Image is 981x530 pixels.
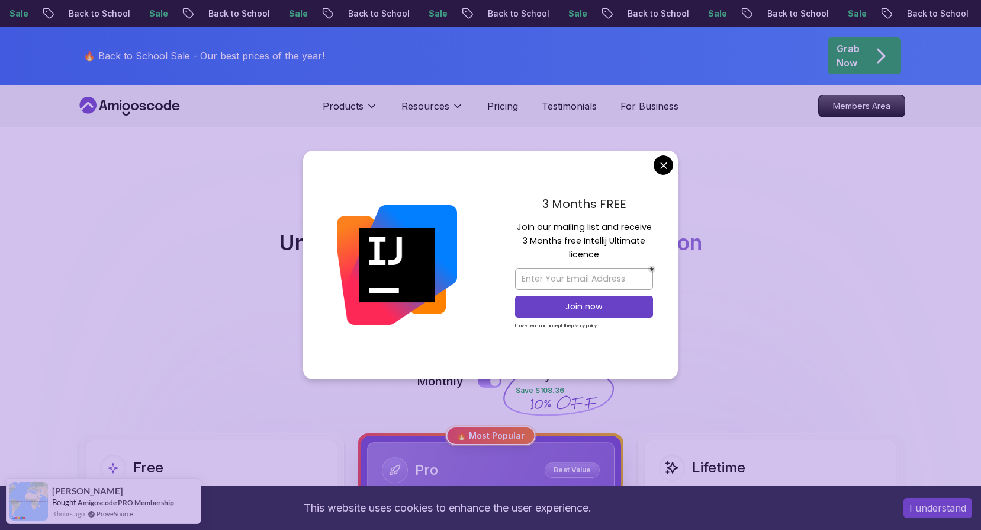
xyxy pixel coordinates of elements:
[546,464,598,476] p: Best Value
[454,8,535,20] p: Back to School
[323,99,364,113] p: Products
[78,498,174,507] a: Amigoscode PRO Membership
[417,373,464,389] p: Monthly
[133,458,163,477] h2: Free
[279,231,702,254] h2: Unlimited Learning with
[9,482,48,521] img: provesource social proof notification image
[542,99,597,113] a: Testimonials
[35,8,115,20] p: Back to School
[620,99,678,113] a: For Business
[97,509,133,519] a: ProveSource
[873,8,954,20] p: Back to School
[314,8,395,20] p: Back to School
[323,99,378,123] button: Products
[255,8,293,20] p: Sale
[401,99,449,113] p: Resources
[535,8,572,20] p: Sale
[837,41,860,70] p: Grab Now
[83,49,324,63] p: 🔥 Back to School Sale - Our best prices of the year!
[734,8,814,20] p: Back to School
[818,95,905,117] a: Members Area
[52,497,76,507] span: Bought
[52,486,123,496] span: [PERSON_NAME]
[115,8,153,20] p: Sale
[594,8,674,20] p: Back to School
[9,495,886,521] div: This website uses cookies to enhance the user experience.
[395,8,433,20] p: Sale
[674,8,712,20] p: Sale
[903,498,972,518] button: Accept cookies
[692,458,745,477] h2: Lifetime
[52,509,85,519] span: 3 hours ago
[814,8,852,20] p: Sale
[487,99,518,113] a: Pricing
[415,461,438,480] h2: Pro
[401,99,464,123] button: Resources
[819,95,905,117] p: Members Area
[175,8,255,20] p: Back to School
